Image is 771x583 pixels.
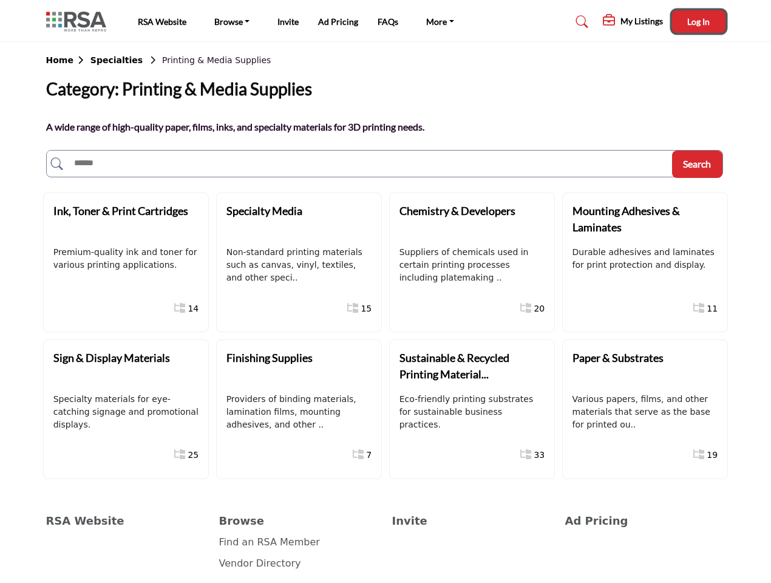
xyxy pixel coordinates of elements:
[603,15,663,29] div: My Listings
[366,444,372,466] a: 7
[53,246,199,271] p: Premium-quality ink and toner for various printing applications.
[392,513,552,529] a: Invite
[138,16,186,27] a: RSA Website
[226,246,372,284] p: Non-standard printing materials such as canvas, vinyl, textiles, and other speci..
[174,449,185,459] i: Show All 25 Sub-Categories
[226,204,302,217] b: Specialty Media
[534,298,545,320] a: 20
[534,444,545,466] a: 33
[672,151,722,178] button: Search
[672,10,725,33] button: Log In
[53,393,199,431] p: Specialty materials for eye-catching signage and promotional displays.
[572,204,680,234] b: Mounting Adhesives & Laminates
[347,303,358,313] i: Show All 15 Sub-Categories
[277,16,299,27] a: Invite
[572,246,718,271] p: Durable adhesives and laminates for print protection and display.
[620,16,663,27] h5: My Listings
[565,513,725,529] a: Ad Pricing
[361,298,372,320] a: 15
[564,12,596,32] a: Search
[353,449,364,459] i: Show All 7 Sub-Categories
[162,55,271,65] span: Printing & Media Supplies
[687,16,710,27] span: Log In
[219,557,301,569] a: Vendor Directory
[46,79,312,100] h2: Category: Printing & Media Supplies
[707,444,718,466] a: 19
[693,449,704,459] i: Show All 19 Sub-Categories
[399,351,509,381] b: Sustainable & Recycled Printing Material...
[46,513,206,529] a: RSA Website
[53,351,170,364] b: Sign & Display Materials
[572,351,664,364] b: Paper & Substrates
[226,393,372,431] p: Providers of binding materials, lamination films, mounting adhesives, and other ..
[226,351,313,364] b: Finishing Supplies
[378,16,398,27] a: FAQs
[188,444,199,466] a: 25
[219,513,379,529] a: Browse
[707,298,718,320] a: 11
[46,55,90,65] b: Home
[399,246,545,284] p: Suppliers of chemicals used in certain printing processes including platemaking ..
[46,12,112,32] img: Site Logo
[318,16,358,27] a: Ad Pricing
[572,393,718,431] p: Various papers, films, and other materials that serve as the base for printed ou..
[90,55,143,65] b: Specialties
[520,303,531,313] i: Show All 20 Sub-Categories
[206,13,259,30] a: Browse
[174,303,185,313] i: Show All 14 Sub-Categories
[693,303,704,313] i: Show All 11 Sub-Categories
[219,536,320,548] a: Find an RSA Member
[46,116,424,138] p: A wide range of high-quality paper, films, inks, and specialty materials for 3D printing needs.
[399,393,545,431] p: Eco-friendly printing substrates for sustainable business practices.
[53,204,188,217] b: Ink, Toner & Print Cartridges
[188,298,199,320] a: 14
[683,158,711,169] span: Search
[418,13,463,30] a: More
[399,204,515,217] b: Chemistry & Developers
[520,449,531,459] i: Show All 33 Sub-Categories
